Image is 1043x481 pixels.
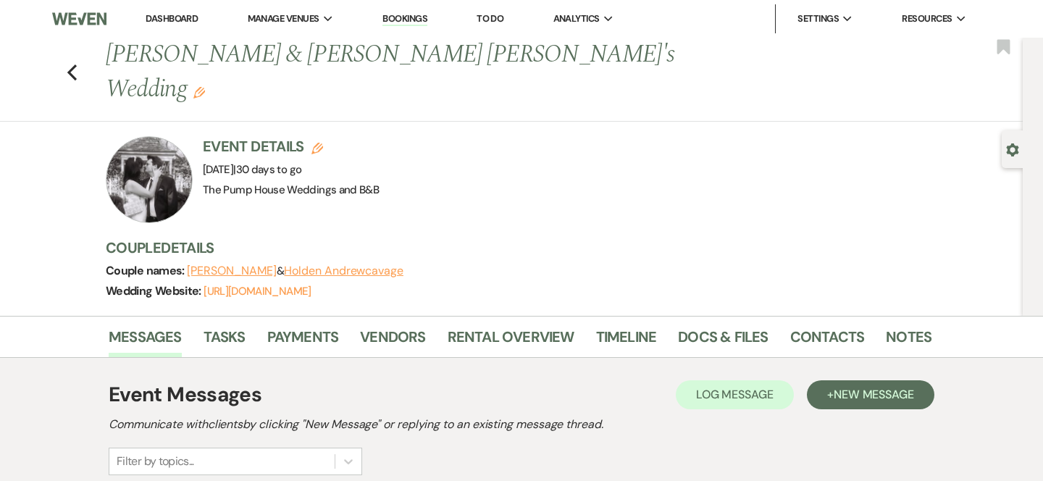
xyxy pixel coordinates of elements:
[233,162,301,177] span: |
[187,265,277,277] button: [PERSON_NAME]
[106,238,917,258] h3: Couple Details
[448,325,574,357] a: Rental Overview
[477,12,503,25] a: To Do
[267,325,339,357] a: Payments
[553,12,600,26] span: Analytics
[696,387,774,402] span: Log Message
[106,283,204,298] span: Wedding Website:
[236,162,302,177] span: 30 days to go
[146,12,198,25] a: Dashboard
[117,453,194,470] div: Filter by topics...
[1006,142,1019,156] button: Open lead details
[106,263,187,278] span: Couple names:
[109,325,182,357] a: Messages
[52,4,106,34] img: Weven Logo
[797,12,839,26] span: Settings
[790,325,865,357] a: Contacts
[834,387,914,402] span: New Message
[284,265,403,277] button: Holden Andrewcavage
[203,162,301,177] span: [DATE]
[676,380,794,409] button: Log Message
[204,284,311,298] a: [URL][DOMAIN_NAME]
[596,325,657,357] a: Timeline
[193,85,205,99] button: Edit
[203,136,379,156] h3: Event Details
[902,12,952,26] span: Resources
[109,380,261,410] h1: Event Messages
[109,416,934,433] h2: Communicate with clients by clicking "New Message" or replying to an existing message thread.
[248,12,319,26] span: Manage Venues
[106,38,755,106] h1: [PERSON_NAME] & [PERSON_NAME] [PERSON_NAME]'s Wedding
[886,325,931,357] a: Notes
[678,325,768,357] a: Docs & Files
[382,12,427,26] a: Bookings
[204,325,246,357] a: Tasks
[187,264,403,278] span: &
[807,380,934,409] button: +New Message
[203,183,379,197] span: The Pump House Weddings and B&B
[360,325,425,357] a: Vendors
